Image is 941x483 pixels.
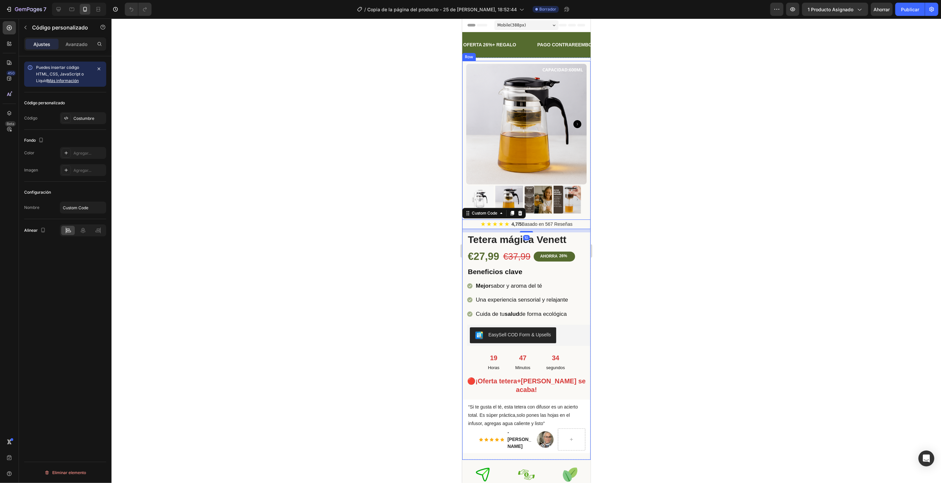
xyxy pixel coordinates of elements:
h2: Beneficios clave [5,248,128,258]
font: Ajustes [34,41,51,47]
font: Beta [7,121,14,126]
font: Agregar... [73,151,91,156]
font: Copia de la página del producto - 25 de [PERSON_NAME], 18:52:44 [367,7,517,12]
font: Agregar... [73,168,91,173]
button: Publicar [895,3,925,16]
p: “Si te gusta el té, esta tetera con difusor es un acierto total. Es súper práctica,solo pones las... [6,384,122,410]
font: Código [24,116,37,121]
p: segundos [84,345,103,353]
p: -[PERSON_NAME] [45,411,71,431]
iframe: Área de diseño [462,19,591,483]
p: sabor y aroma del té [14,263,80,273]
p: Una experiencia sensorial y relajante [14,276,106,287]
font: Fondo [24,138,36,143]
a: Más información [47,78,79,83]
span: ★ [36,203,41,209]
font: Imagen [24,168,38,172]
font: Publicar [901,7,919,12]
div: AHORRA [77,234,96,242]
font: 7 [43,6,46,13]
font: Ahorrar [874,7,890,12]
div: Row [1,35,12,41]
button: 1 producto asignado [802,3,868,16]
p: Horas [26,345,37,353]
font: 450 [8,71,15,75]
strong: Mejor [14,264,28,270]
div: Abrir Intercom Messenger [919,451,934,466]
font: Borrador [539,7,556,12]
font: 1 producto asignado [808,7,853,12]
button: Ahorrar [871,3,893,16]
button: Carousel Next Arrow [111,102,119,110]
font: Alinear [24,228,38,233]
font: Eliminar elemento [52,470,86,475]
div: 26% [96,234,106,241]
div: Basado en 567 Reseñas [49,202,110,209]
font: Avanzado [66,41,87,47]
strong: 🔴¡Oferta tetera+[PERSON_NAME] se acaba! [5,359,123,375]
button: 7 [3,3,49,16]
div: Custom Code [8,192,36,198]
span: ★ [18,203,23,209]
p: Código personalizado [32,24,88,31]
font: Configuración [24,190,51,195]
div: €37,99 [40,232,69,245]
div: EasySell COD Form & Upsells [26,313,89,320]
font: Código personalizado [32,24,88,31]
font: Código personalizado [24,100,65,105]
h2: Tetera mágica Venett [5,214,128,228]
font: PAGO CONTRAREEMBOLSO [75,24,139,29]
div: 19 [26,333,37,345]
p: Minutos [53,345,68,353]
div: Deshacer/Rehacer [125,3,152,16]
div: 34 [84,333,103,345]
p: Cuida de tu de forma ecológica [14,291,105,301]
font: / [364,7,366,12]
button: Carousel Next Arrow [111,177,119,185]
div: 47 [53,333,68,345]
font: Nombre [24,205,39,210]
font: Color [24,150,34,155]
button: Eliminar elemento [24,467,106,478]
div: €27,99 [5,231,38,245]
span: ★ [42,203,47,209]
span: ★ [30,203,35,209]
button: EasySell COD Form & Upsells [8,309,94,325]
font: Puedes insertar código HTML, CSS, JavaScript o Liquid [36,65,84,83]
font: Costumbre [73,116,94,121]
button: Carousel Back Arrow [9,177,17,185]
strong: salud [42,292,57,299]
span: ★ [24,203,29,209]
div: 10 [61,217,67,222]
strong: 4,7/5 [49,203,60,208]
